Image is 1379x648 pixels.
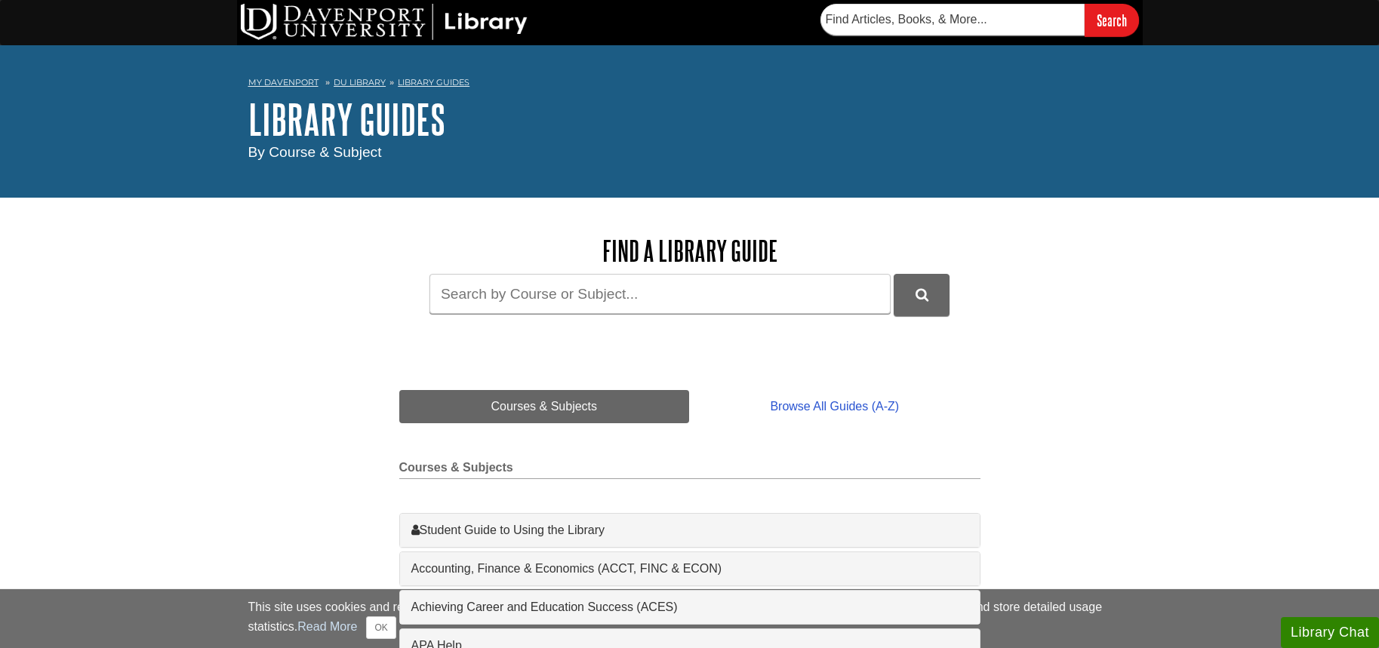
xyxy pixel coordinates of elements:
[820,4,1085,35] input: Find Articles, Books, & More...
[366,616,396,639] button: Close
[411,598,968,616] a: Achieving Career and Education Success (ACES)
[248,142,1131,164] div: By Course & Subject
[1085,4,1139,36] input: Search
[399,235,980,266] h2: Find a Library Guide
[1281,617,1379,648] button: Library Chat
[411,521,968,539] a: Student Guide to Using the Library
[399,390,690,423] a: Courses & Subjects
[398,77,469,88] a: Library Guides
[411,560,968,578] a: Accounting, Finance & Economics (ACCT, FINC & ECON)
[248,76,319,89] a: My Davenport
[297,620,357,633] a: Read More
[689,390,980,423] a: Browse All Guides (A-Z)
[248,72,1131,97] nav: breadcrumb
[399,461,980,479] h2: Courses & Subjects
[820,4,1139,36] form: Searches DU Library's articles, books, and more
[241,4,528,40] img: DU Library
[916,288,928,302] i: Search Library Guides
[248,598,1131,639] div: This site uses cookies and records your IP address for usage statistics. Additionally, we use Goo...
[429,274,891,314] input: Search by Course or Subject...
[248,97,1131,142] h1: Library Guides
[334,77,386,88] a: DU Library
